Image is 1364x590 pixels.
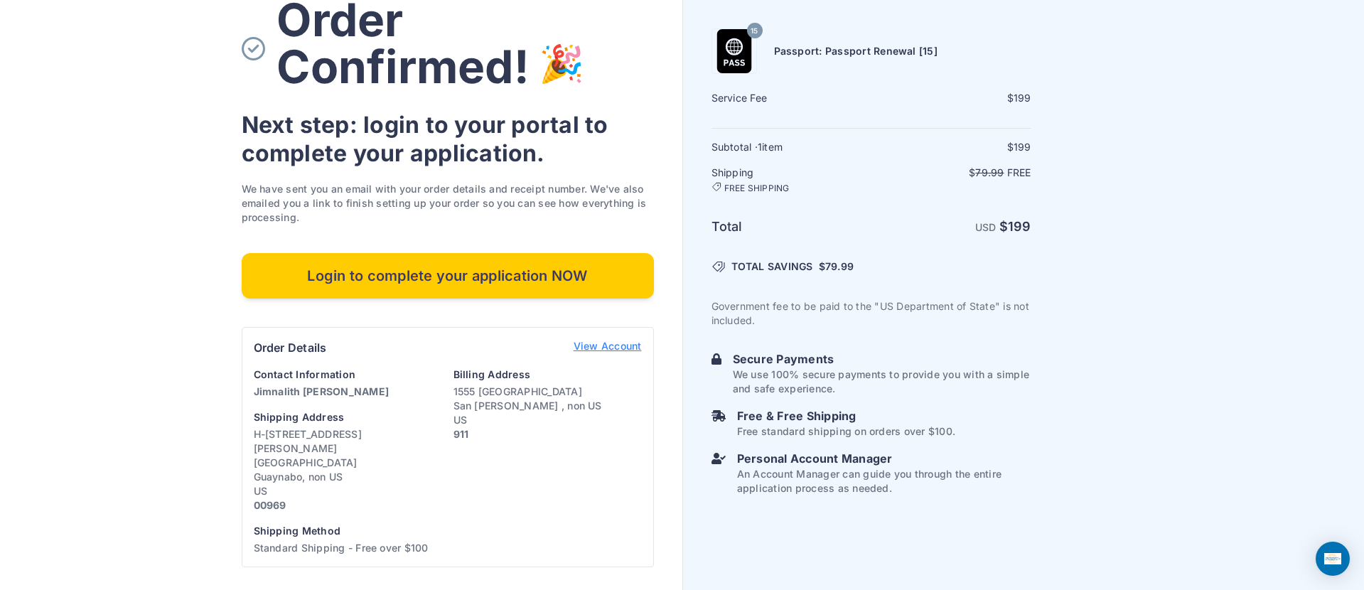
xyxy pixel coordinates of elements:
[1007,166,1031,178] span: Free
[873,140,1031,154] div: $
[574,339,642,356] a: View Account
[1014,92,1031,104] span: 199
[254,368,442,382] h6: Contact Information
[242,111,654,168] h3: Next step: login to your portal to complete your application.
[254,339,327,356] h6: Order Details
[1316,542,1350,576] div: Open Intercom Messenger
[819,259,854,274] span: $
[254,541,442,555] p: Standard Shipping - Free over $100
[711,91,870,105] h6: Service Fee
[254,410,442,424] h6: Shipping Address
[1008,219,1031,234] span: 199
[712,29,756,73] img: Passport: Passport Renewal [15]
[254,524,442,538] h6: Shipping Method
[751,21,758,40] span: 15
[540,43,583,100] img: order-complete-party.svg
[254,427,442,513] p: H-[STREET_ADDRESS][PERSON_NAME] [GEOGRAPHIC_DATA] Guaynabo, non US US
[733,368,1031,396] p: We use 100% secure payments to provide you with a simple and safe experience.
[758,141,762,153] span: 1
[737,407,955,424] h6: Free & Free Shipping
[711,217,870,237] h6: Total
[724,183,790,194] span: FREE SHIPPING
[975,221,997,233] span: USD
[1014,141,1031,153] span: 199
[254,385,390,397] strong: Jimnalith [PERSON_NAME]
[975,166,1004,178] span: 79.99
[731,259,813,274] span: TOTAL SAVINGS
[242,253,654,299] a: Login to complete your application NOW
[711,140,870,154] h6: Subtotal · item
[733,350,1031,368] h6: Secure Payments
[453,368,642,382] h6: Billing Address
[453,385,642,441] p: 1555 [GEOGRAPHIC_DATA] San [PERSON_NAME] , non US US
[774,44,938,58] h6: Passport: Passport Renewal [15]
[999,219,1031,234] strong: $
[873,91,1031,105] div: $
[737,424,955,439] p: Free standard shipping on orders over $100.
[737,467,1031,495] p: An Account Manager can guide you through the entire application process as needed.
[711,299,1031,328] p: Government fee to be paid to the "US Department of State" is not included.
[453,428,469,440] strong: 911
[825,260,854,272] span: 79.99
[254,499,286,511] strong: 00969
[737,450,1031,467] h6: Personal Account Manager
[873,166,1031,180] p: $
[242,182,654,225] p: We have sent you an email with your order details and receipt number. We've also emailed you a li...
[711,166,870,194] h6: Shipping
